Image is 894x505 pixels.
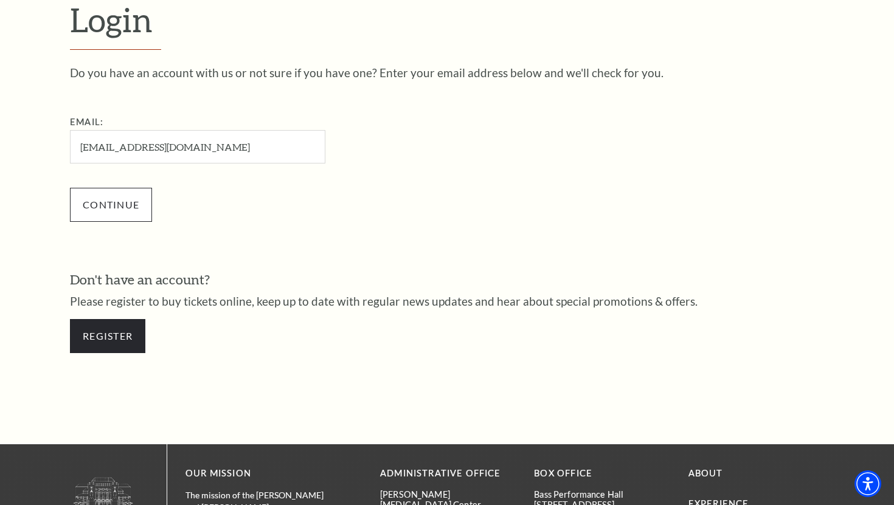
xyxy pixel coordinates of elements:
p: OUR MISSION [185,466,338,481]
p: Please register to buy tickets online, keep up to date with regular news updates and hear about s... [70,295,824,307]
p: BOX OFFICE [534,466,670,481]
h3: Don't have an account? [70,270,824,289]
p: Bass Performance Hall [534,489,670,500]
a: About [688,468,723,478]
p: Administrative Office [380,466,516,481]
input: Submit button [70,188,152,222]
input: Required [70,130,325,163]
a: Register [70,319,145,353]
div: Accessibility Menu [854,470,881,497]
label: Email: [70,117,103,127]
p: Do you have an account with us or not sure if you have one? Enter your email address below and we... [70,67,824,78]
